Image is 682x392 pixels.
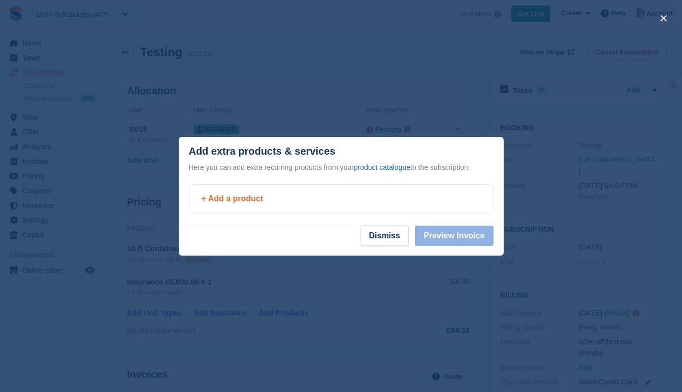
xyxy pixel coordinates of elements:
[415,226,493,246] button: Preview Invoice
[202,193,481,205] div: + Add a product
[361,226,409,246] button: Dismiss
[189,161,470,173] div: Here you can add extra recurring products from your to the subscription.
[189,146,336,157] p: Add extra products & services
[656,10,672,26] button: close
[189,184,494,213] a: + Add a product
[354,163,410,171] a: product catalogue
